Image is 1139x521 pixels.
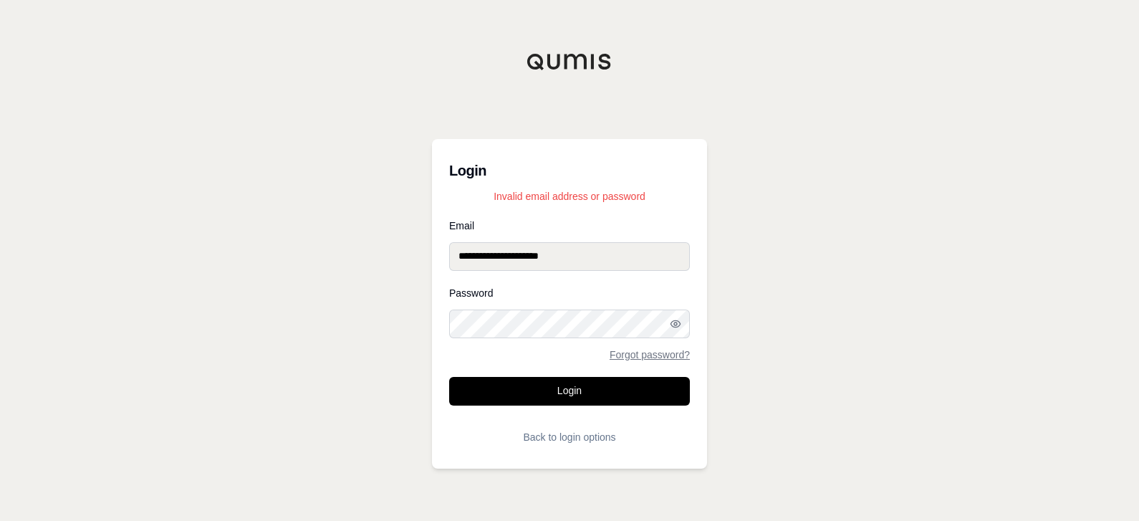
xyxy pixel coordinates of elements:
[449,288,690,298] label: Password
[527,53,612,70] img: Qumis
[449,221,690,231] label: Email
[449,377,690,406] button: Login
[449,189,690,204] p: Invalid email address or password
[449,156,690,185] h3: Login
[610,350,690,360] a: Forgot password?
[449,423,690,451] button: Back to login options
